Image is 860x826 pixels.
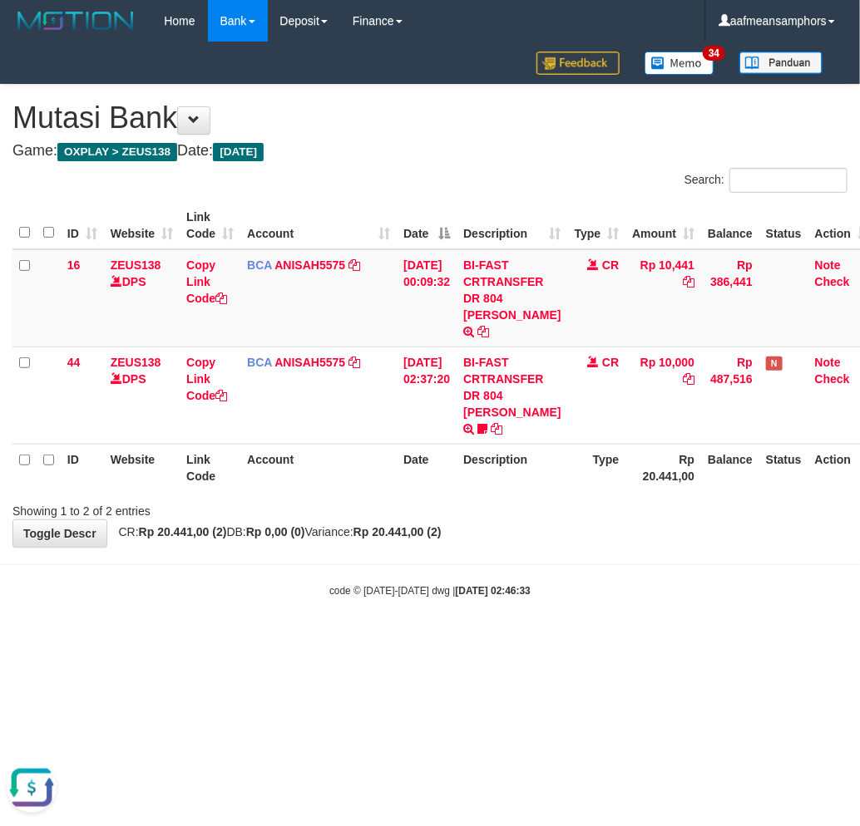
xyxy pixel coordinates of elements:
[12,496,346,519] div: Showing 1 to 2 of 2 entries
[111,356,161,369] a: ZEUS138
[186,258,227,305] a: Copy Link Code
[568,444,626,491] th: Type
[12,101,848,135] h1: Mutasi Bank
[625,202,701,249] th: Amount: activate to sort column ascending
[739,52,823,74] img: panduan.png
[111,525,442,538] span: CR: DB: Variance:
[397,347,457,444] td: [DATE] 02:37:20
[139,525,227,538] strong: Rp 20.441,00 (2)
[625,347,701,444] td: Rp 10,000
[180,444,240,491] th: Link Code
[701,347,759,444] td: Rp 487,516
[104,202,180,249] th: Website: activate to sort column ascending
[397,249,457,347] td: [DATE] 00:09:32
[246,525,305,538] strong: Rp 0,00 (0)
[815,372,850,386] a: Check
[491,422,502,435] a: Copy BI-FAST CRTRANSFER DR 804 SUKARDI to clipboard
[759,444,808,491] th: Status
[329,585,531,597] small: code © [DATE]-[DATE] dwg |
[67,356,81,369] span: 44
[536,52,620,75] img: Feedback.jpg
[815,258,841,272] a: Note
[7,7,57,57] button: Open LiveChat chat widget
[602,356,619,369] span: CR
[815,356,841,369] a: Note
[815,275,850,288] a: Check
[701,444,759,491] th: Balance
[625,249,701,347] td: Rp 10,441
[353,525,442,538] strong: Rp 20.441,00 (2)
[397,444,457,491] th: Date
[456,585,531,597] strong: [DATE] 02:46:33
[12,8,139,33] img: MOTION_logo.png
[685,168,848,193] label: Search:
[568,202,626,249] th: Type: activate to sort column ascending
[457,347,567,444] td: BI-FAST CRTRANSFER DR 804 [PERSON_NAME]
[683,275,694,288] a: Copy Rp 10,441 to clipboard
[247,258,272,272] span: BCA
[759,202,808,249] th: Status
[186,356,227,402] a: Copy Link Code
[701,249,759,347] td: Rp 386,441
[61,444,104,491] th: ID
[274,356,345,369] a: ANISAH5575
[240,202,397,249] th: Account: activate to sort column ascending
[348,356,360,369] a: Copy ANISAH5575 to clipboard
[240,444,397,491] th: Account
[457,444,567,491] th: Description
[274,258,345,272] a: ANISAH5575
[104,444,180,491] th: Website
[766,356,783,371] span: Has Note
[111,258,161,272] a: ZEUS138
[457,202,567,249] th: Description: activate to sort column ascending
[477,325,489,338] a: Copy BI-FAST CRTRANSFER DR 804 AGUS SALIM to clipboard
[645,52,714,75] img: Button%20Memo.svg
[67,258,81,272] span: 16
[703,46,725,61] span: 34
[602,258,619,272] span: CR
[632,42,727,84] a: 34
[397,202,457,249] th: Date: activate to sort column descending
[180,202,240,249] th: Link Code: activate to sort column ascending
[57,143,177,161] span: OXPLAY > ZEUS138
[348,258,360,272] a: Copy ANISAH5575 to clipboard
[729,168,848,193] input: Search:
[104,249,180,347] td: DPS
[625,444,701,491] th: Rp 20.441,00
[683,372,694,386] a: Copy Rp 10,000 to clipboard
[61,202,104,249] th: ID: activate to sort column ascending
[12,143,848,160] h4: Game: Date:
[457,249,567,347] td: BI-FAST CRTRANSFER DR 804 [PERSON_NAME]
[12,519,107,548] a: Toggle Descr
[104,347,180,444] td: DPS
[701,202,759,249] th: Balance
[213,143,264,161] span: [DATE]
[247,356,272,369] span: BCA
